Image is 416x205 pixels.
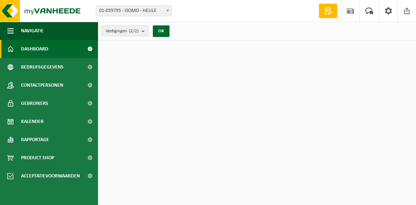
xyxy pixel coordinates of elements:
[129,29,139,33] count: (2/2)
[21,131,49,149] span: Rapportage
[106,26,139,37] span: Vestigingen
[96,6,171,16] span: 01-059795 - ISOMO - HEULE
[21,76,63,94] span: Contactpersonen
[21,112,44,131] span: Kalender
[102,25,148,36] button: Vestigingen(2/2)
[21,22,44,40] span: Navigatie
[96,5,172,16] span: 01-059795 - ISOMO - HEULE
[21,58,64,76] span: Bedrijfsgegevens
[21,167,80,185] span: Acceptatievoorwaarden
[21,94,48,112] span: Gebruikers
[21,40,48,58] span: Dashboard
[153,25,170,37] button: OK
[21,149,54,167] span: Product Shop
